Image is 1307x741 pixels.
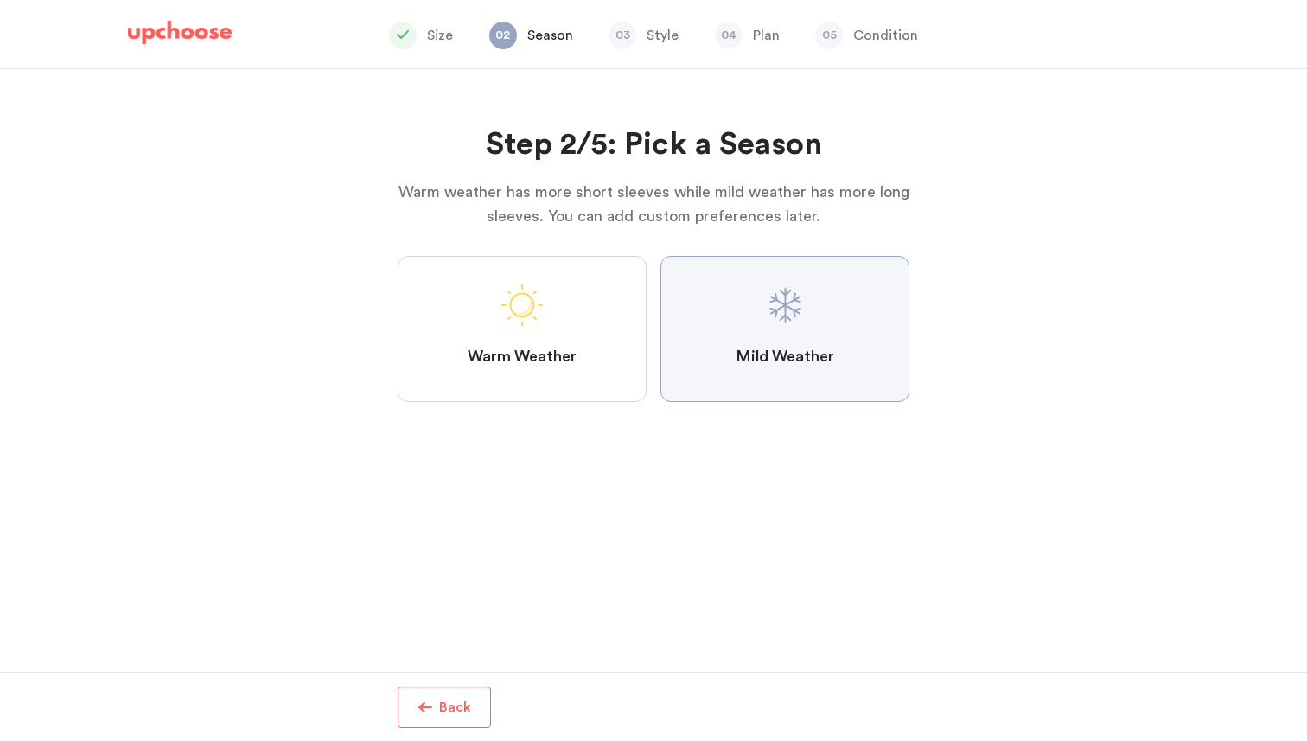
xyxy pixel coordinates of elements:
[527,25,573,46] p: Season
[736,347,834,367] span: Mild Weather
[128,21,232,45] img: UpChoose
[815,22,843,49] span: 05
[647,25,679,46] p: Style
[128,21,232,53] a: UpChoose
[439,697,471,718] p: Back
[468,347,577,367] span: Warm Weather
[398,180,909,228] p: Warm weather has more short sleeves while mild weather has more long sleeves. You can add custom ...
[427,25,453,46] p: Size
[853,25,918,46] p: Condition
[609,22,636,49] span: 03
[398,687,491,728] button: Back
[715,22,743,49] span: 04
[489,22,517,49] span: 02
[753,25,780,46] p: Plan
[398,125,909,166] h2: Step 2/5: Pick a Season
